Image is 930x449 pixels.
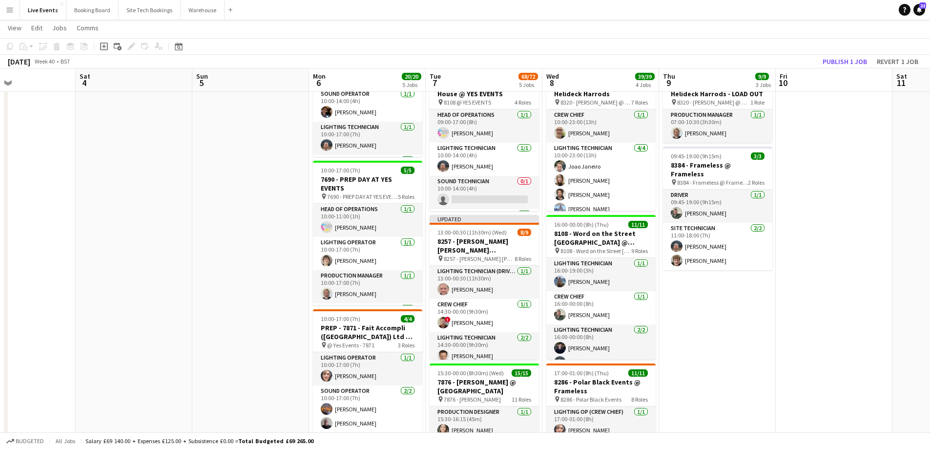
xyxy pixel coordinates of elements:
span: Tue [430,72,441,81]
span: 4 [78,77,90,88]
span: 39/39 [635,73,655,80]
div: 4 Jobs [636,81,654,88]
div: 09:00-17:00 (8h)3/4PREP - 8108 - Banqueting House @ YES EVENTS 8108 @ YES EVENTS4 RolesHead of Op... [430,66,539,211]
button: Publish 1 job [819,55,871,68]
div: 10:00-23:00 (13h)10/108320 - [PERSON_NAME] @ Helideck Harrods 8320 - [PERSON_NAME] @ Helideck Har... [546,66,656,211]
span: 4 Roles [515,99,531,106]
button: Warehouse [181,0,225,20]
h3: 8108 - Word on the Street [GEOGRAPHIC_DATA] @ Banqueting House [546,229,656,247]
span: 8320 - [PERSON_NAME] @ Helideck Harrods - LOAD OUT [677,99,750,106]
span: 9 [661,77,675,88]
span: 3 Roles [398,342,414,349]
span: 22 [919,2,926,9]
app-card-role: Production Manager1/107:00-10:30 (3h30m)[PERSON_NAME] [663,109,772,143]
span: 10:00-17:00 (7h) [321,315,360,322]
span: Mon [313,72,326,81]
h3: PREP - 7871 - Fait Accompli ([GEOGRAPHIC_DATA]) Ltd @ YES Events [313,323,422,341]
span: 3/3 [751,152,765,160]
span: 16:00-00:00 (8h) (Thu) [554,221,609,228]
span: 11 Roles [512,396,531,403]
span: 20/20 [402,73,421,80]
span: Week 40 [32,58,57,65]
h3: 7876 - [PERSON_NAME] @ [GEOGRAPHIC_DATA] [430,378,539,395]
span: Budgeted [16,438,44,445]
a: View [4,21,25,34]
app-card-role: Lighting Operator1/110:00-17:00 (7h)[PERSON_NAME] [313,237,422,270]
app-card-role: Sound Operator1/110:00-14:00 (4h)[PERSON_NAME] [313,88,422,122]
app-card-role: Lighting Technician1/116:00-19:00 (3h)[PERSON_NAME] [546,258,656,291]
span: 15/15 [512,369,531,377]
app-card-role: Crew Chief1/116:00-00:00 (8h)[PERSON_NAME] [546,291,656,324]
span: Comms [77,23,99,32]
h3: 8384 - Frameless @ Frameless [663,161,772,178]
div: 5 Jobs [402,81,421,88]
div: BST [61,58,70,65]
app-card-role: Driver1/109:45-19:00 (9h15m)[PERSON_NAME] [663,190,772,223]
app-job-card: 10:00-17:00 (7h)5/57690 - PREP DAY AT YES EVENTS 7690 - PREP DAY AT YES EVENTS5 RolesHead of Oper... [313,161,422,305]
app-card-role: Lighting Technician2/216:00-00:00 (8h)[PERSON_NAME][PERSON_NAME] [546,324,656,372]
span: 8108 - Word on the Street [GEOGRAPHIC_DATA] @ Banqueting House [560,247,631,255]
a: Jobs [48,21,71,34]
span: 17:00-01:00 (8h) (Thu) [554,369,609,377]
span: 8/9 [517,229,531,236]
span: 4/4 [401,315,414,322]
span: 8257 - [PERSON_NAME] [PERSON_NAME] International @ [GEOGRAPHIC_DATA] [444,255,515,262]
span: Sun [196,72,208,81]
span: View [8,23,21,32]
div: 5 Jobs [519,81,537,88]
app-card-role: TPM1/1 [313,155,422,188]
app-card-role: Sound Technician0/110:00-14:00 (4h) [430,176,539,209]
app-job-card: 09:45-19:00 (9h15m)3/38384 - Frameless @ Frameless 8384 - Frameless @ Frameless2 RolesDriver1/109... [663,147,772,270]
span: Sat [896,72,907,81]
span: 7 [428,77,441,88]
span: Wed [546,72,559,81]
app-card-role: Production Designer1/115:30-16:15 (45m)[PERSON_NAME] [430,406,539,440]
span: 1 Role [750,99,765,106]
span: 8108 @ YES EVENTS [444,99,491,106]
span: 5 [195,77,208,88]
span: 10 [778,77,787,88]
a: Comms [73,21,103,34]
span: 13:00-00:30 (11h30m) (Wed) [437,229,507,236]
span: 9/9 [755,73,769,80]
app-card-role: Head of Operations1/110:00-11:00 (1h)[PERSON_NAME] [313,204,422,237]
app-card-role: Lighting Technician1/110:00-17:00 (7h)[PERSON_NAME] [313,122,422,155]
span: 5 Roles [398,193,414,200]
app-card-role: Lighting Operator1/110:00-17:00 (7h)[PERSON_NAME] [313,352,422,385]
span: 8320 - [PERSON_NAME] @ Helideck Harrods [560,99,631,106]
h3: 8257 - [PERSON_NAME] [PERSON_NAME] International @ [GEOGRAPHIC_DATA] [430,237,539,255]
app-job-card: 16:00-00:00 (8h) (Thu)11/118108 - Word on the Street [GEOGRAPHIC_DATA] @ Banqueting House 8108 - ... [546,215,656,360]
span: 6 [311,77,326,88]
app-card-role: Head of Operations1/109:00-17:00 (8h)[PERSON_NAME] [430,109,539,143]
app-card-role: TPM1/1 [430,209,539,242]
span: 8 [545,77,559,88]
span: All jobs [54,437,77,445]
app-card-role: Site Technician2/211:00-18:00 (7h)[PERSON_NAME][PERSON_NAME] [663,223,772,270]
span: 8 Roles [631,396,648,403]
app-job-card: 07:00-10:30 (3h30m)1/18320 - [PERSON_NAME] @ Helideck Harrods - LOAD OUT 8320 - [PERSON_NAME] @ H... [663,66,772,143]
app-card-role: Lighting Op (Crew Chief)1/117:00-01:00 (8h)[PERSON_NAME] [546,406,656,440]
span: 11/11 [628,221,648,228]
span: 8 Roles [515,255,531,262]
span: 8286 - Polar Black Events [560,396,621,403]
button: Booking Board [66,0,119,20]
div: 3 Jobs [756,81,771,88]
span: 9 Roles [631,247,648,255]
button: Live Events [20,0,66,20]
span: 10:00-17:00 (7h) [321,167,360,174]
span: 2 Roles [748,179,765,186]
button: Revert 1 job [873,55,922,68]
div: Salary £69 140.00 + Expenses £125.00 + Subsistence £0.00 = [85,437,313,445]
app-card-role: Sound Operator1/1 [313,303,422,337]
span: 11/11 [628,369,648,377]
app-card-role: Lighting Technician (Driver)1/113:00-00:30 (11h30m)[PERSON_NAME] [430,266,539,299]
app-job-card: Updated13:00-00:30 (11h30m) (Wed)8/98257 - [PERSON_NAME] [PERSON_NAME] International @ [GEOGRAPHI... [430,215,539,360]
span: 11 [895,77,907,88]
span: 15:30-00:00 (8h30m) (Wed) [437,369,504,377]
span: Total Budgeted £69 265.00 [238,437,313,445]
a: Edit [27,21,46,34]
